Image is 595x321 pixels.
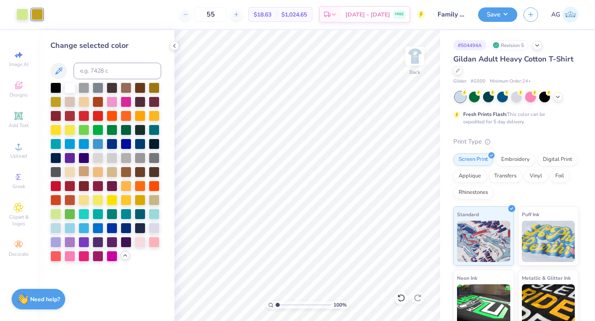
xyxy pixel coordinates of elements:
span: Upload [10,153,27,159]
span: $18.63 [254,10,271,19]
div: Change selected color [50,40,161,51]
img: Standard [457,221,510,262]
span: Decorate [9,251,29,257]
div: Foil [550,170,569,182]
strong: Need help? [30,295,60,303]
input: Untitled Design [431,6,472,23]
div: Screen Print [453,153,493,166]
img: Back [407,48,423,64]
span: Gildan Adult Heavy Cotton T-Shirt [453,54,574,64]
span: [DATE] - [DATE] [345,10,390,19]
span: Designs [10,92,28,98]
span: Metallic & Glitter Ink [522,274,571,282]
div: Applique [453,170,486,182]
img: Puff Ink [522,221,575,262]
span: Gildan [453,78,466,85]
span: Add Text [9,122,29,129]
span: Greek [12,183,25,190]
span: Neon Ink [457,274,477,282]
a: AG [551,7,578,23]
div: This color can be expedited for 5 day delivery. [463,111,565,125]
span: 100 % [333,301,347,309]
div: Vinyl [524,170,547,182]
input: – – [195,7,227,22]
div: Transfers [489,170,522,182]
div: Revision 5 [490,40,528,50]
div: Print Type [453,137,578,146]
span: Standard [457,210,479,219]
span: # G500 [471,78,486,85]
span: Image AI [9,61,29,68]
div: # 504494A [453,40,486,50]
span: Puff Ink [522,210,539,219]
span: $1,024.65 [281,10,307,19]
span: Minimum Order: 24 + [490,78,531,85]
span: Clipart & logos [4,214,33,227]
button: Save [478,7,517,22]
img: Anuska Ghosh [562,7,578,23]
strong: Fresh Prints Flash: [463,111,507,118]
div: Back [409,68,420,76]
span: FREE [395,12,404,17]
div: Digital Print [538,153,578,166]
input: e.g. 7428 c [74,63,161,79]
span: AG [551,10,560,19]
div: Embroidery [496,153,535,166]
div: Rhinestones [453,186,493,199]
